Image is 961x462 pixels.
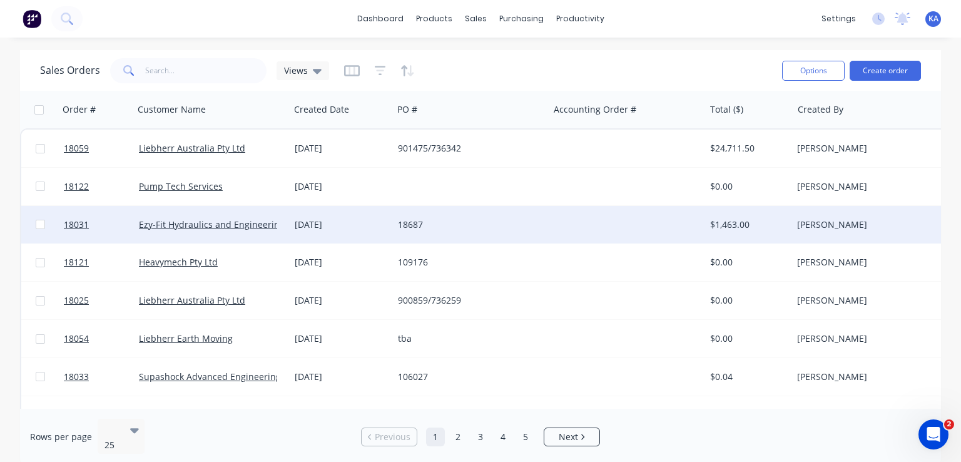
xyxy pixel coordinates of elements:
[30,431,92,443] span: Rows per page
[64,218,89,231] span: 18031
[797,256,936,269] div: [PERSON_NAME]
[145,58,267,83] input: Search...
[139,180,223,192] a: Pump Tech Services
[139,332,233,344] a: Liebherr Earth Moving
[398,218,537,231] div: 18687
[64,396,139,434] a: 18111
[362,431,417,443] a: Previous page
[63,103,96,116] div: Order #
[550,9,611,28] div: productivity
[710,332,783,345] div: $0.00
[797,332,936,345] div: [PERSON_NAME]
[139,218,344,230] a: Ezy-Fit Hydraulics and Engineering Group Pty Ltd
[64,180,89,193] span: 18122
[295,371,388,383] div: [DATE]
[64,244,139,281] a: 18121
[559,431,578,443] span: Next
[64,320,139,357] a: 18054
[64,168,139,205] a: 18122
[710,218,783,231] div: $1,463.00
[410,9,459,28] div: products
[64,130,139,167] a: 18059
[295,218,388,231] div: [DATE]
[295,332,388,345] div: [DATE]
[710,180,783,193] div: $0.00
[23,9,41,28] img: Factory
[351,9,410,28] a: dashboard
[295,256,388,269] div: [DATE]
[64,294,89,307] span: 18025
[797,371,936,383] div: [PERSON_NAME]
[797,294,936,307] div: [PERSON_NAME]
[138,103,206,116] div: Customer Name
[139,256,218,268] a: Heavymech Pty Ltd
[139,142,245,154] a: Liebherr Australia Pty Ltd
[426,428,445,446] a: Page 1 is your current page
[64,371,89,383] span: 18033
[449,428,467,446] a: Page 2
[797,218,936,231] div: [PERSON_NAME]
[375,431,410,443] span: Previous
[494,428,512,446] a: Page 4
[850,61,921,81] button: Create order
[471,428,490,446] a: Page 3
[710,142,783,155] div: $24,711.50
[544,431,599,443] a: Next page
[815,9,862,28] div: settings
[139,371,384,382] a: Supashock Advanced Engineering - (Dynamic Engineering)
[798,103,843,116] div: Created By
[398,332,537,345] div: tba
[64,256,89,269] span: 18121
[139,294,245,306] a: Liebherr Australia Pty Ltd
[295,142,388,155] div: [DATE]
[64,206,139,244] a: 18031
[797,180,936,193] div: [PERSON_NAME]
[516,428,535,446] a: Page 5
[64,142,89,155] span: 18059
[40,64,100,76] h1: Sales Orders
[295,294,388,307] div: [DATE]
[397,103,417,116] div: PO #
[710,103,743,116] div: Total ($)
[944,419,954,429] span: 2
[64,332,89,345] span: 18054
[64,358,139,396] a: 18033
[284,64,308,77] span: Views
[398,256,537,269] div: 109176
[710,294,783,307] div: $0.00
[797,142,936,155] div: [PERSON_NAME]
[710,371,783,383] div: $0.04
[493,9,550,28] div: purchasing
[554,103,636,116] div: Accounting Order #
[64,282,139,319] a: 18025
[295,180,388,193] div: [DATE]
[459,9,493,28] div: sales
[928,13,938,24] span: KA
[398,371,537,383] div: 106027
[398,294,537,307] div: 900859/736259
[356,428,605,446] ul: Pagination
[710,256,783,269] div: $0.00
[398,142,537,155] div: 901475/736342
[104,439,119,451] div: 25
[918,419,948,449] iframe: Intercom live chat
[294,103,349,116] div: Created Date
[782,61,845,81] button: Options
